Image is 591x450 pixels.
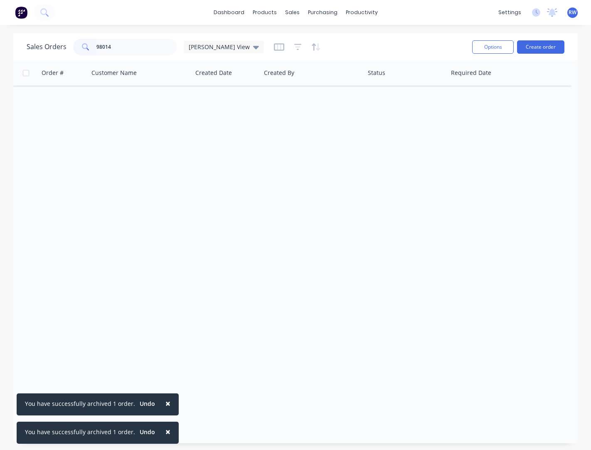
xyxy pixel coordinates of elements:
[189,42,250,51] span: [PERSON_NAME] View
[368,69,385,77] div: Status
[494,6,525,19] div: settings
[569,9,576,16] span: RW
[195,69,232,77] div: Created Date
[165,398,170,409] span: ×
[96,39,177,55] input: Search...
[249,6,281,19] div: products
[25,399,135,408] div: You have successfully archived 1 order.
[135,398,160,410] button: Undo
[342,6,382,19] div: productivity
[264,69,294,77] div: Created By
[15,6,27,19] img: Factory
[157,393,179,413] button: Close
[281,6,304,19] div: sales
[451,69,491,77] div: Required Date
[209,6,249,19] a: dashboard
[165,426,170,438] span: ×
[91,69,137,77] div: Customer Name
[27,43,66,51] h1: Sales Orders
[472,40,514,54] button: Options
[304,6,342,19] div: purchasing
[42,69,64,77] div: Order #
[25,428,135,436] div: You have successfully archived 1 order.
[157,422,179,442] button: Close
[135,426,160,438] button: Undo
[517,40,564,54] button: Create order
